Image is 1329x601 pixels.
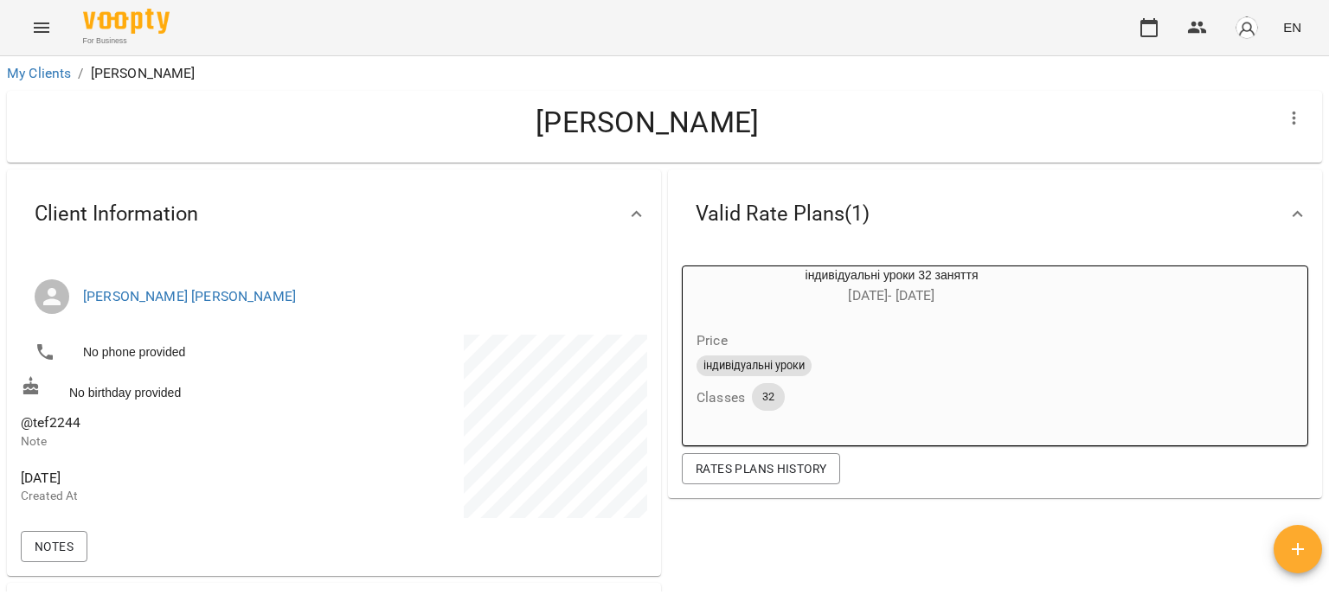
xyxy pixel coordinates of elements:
[21,468,331,489] span: [DATE]
[7,63,1322,84] nav: breadcrumb
[83,288,296,304] a: [PERSON_NAME] [PERSON_NAME]
[35,201,198,227] span: Client Information
[7,169,661,259] div: Client Information
[682,453,840,484] button: Rates Plans History
[696,201,870,227] span: Valid Rate Plans ( 1 )
[697,358,812,374] span: індивідуальні уроки
[21,7,62,48] button: Menu
[91,63,196,84] p: [PERSON_NAME]
[21,433,331,451] p: Note
[21,531,87,562] button: Notes
[17,373,334,405] div: No birthday provided
[35,536,74,557] span: Notes
[697,329,728,353] h6: Price
[83,35,170,47] span: For Business
[848,287,934,304] span: [DATE] - [DATE]
[78,63,83,84] li: /
[752,389,785,405] span: 32
[697,386,745,410] h6: Classes
[21,414,80,431] span: @tef2244
[21,488,331,505] p: Created At
[21,335,331,369] li: No phone provided
[683,266,1101,308] div: індивідуальні уроки 32 заняття
[1276,11,1308,43] button: EN
[696,458,826,479] span: Rates Plans History
[7,65,71,81] a: My Clients
[1235,16,1259,40] img: avatar_s.png
[83,9,170,34] img: Voopty Logo
[683,266,1101,432] button: індивідуальні уроки 32 заняття[DATE]- [DATE]Priceіндивідуальні урокиClasses32
[668,169,1322,259] div: Valid Rate Plans(1)
[1283,18,1301,36] span: EN
[21,105,1274,140] h4: [PERSON_NAME]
